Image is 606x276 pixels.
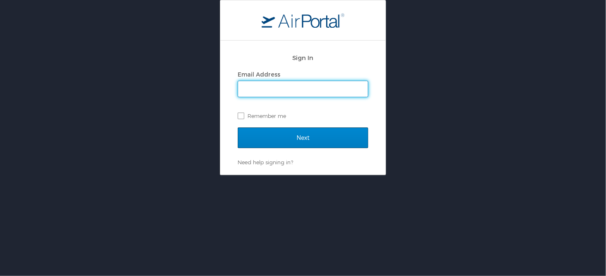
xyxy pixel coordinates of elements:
label: Email Address [238,71,280,78]
label: Remember me [238,110,368,122]
h2: Sign In [238,53,368,62]
img: logo [262,13,344,28]
a: Need help signing in? [238,159,293,166]
input: Next [238,127,368,148]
